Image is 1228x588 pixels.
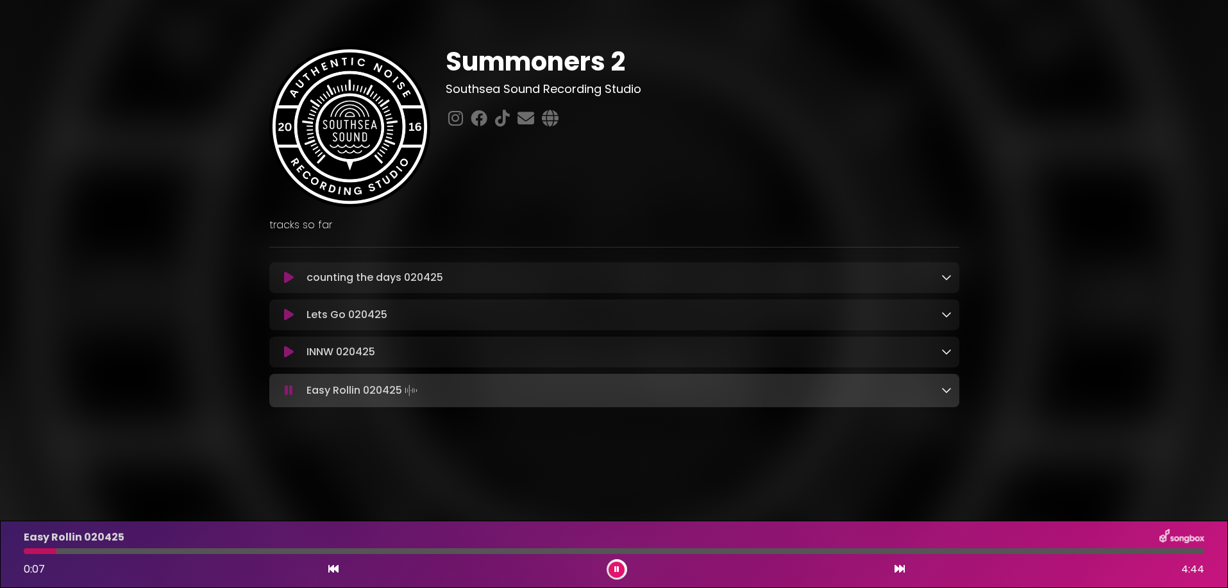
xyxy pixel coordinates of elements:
h1: Summoners 2 [446,46,959,77]
p: counting the days 020425 [307,270,443,285]
h3: Southsea Sound Recording Studio [446,82,959,96]
p: INNW 020425 [307,344,375,360]
p: Easy Rollin 020425 [307,382,420,399]
img: Sqix3KgTCSFekl421UP5 [269,46,430,207]
p: Lets Go 020425 [307,307,387,323]
p: tracks so far [269,217,959,233]
img: waveform4.gif [402,382,420,399]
